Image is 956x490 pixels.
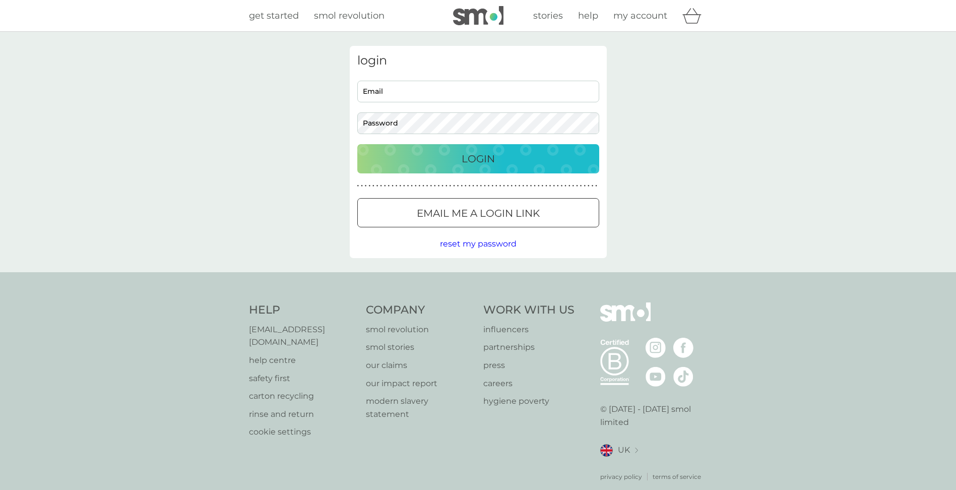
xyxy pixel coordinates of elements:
[314,10,385,21] span: smol revolution
[483,395,575,408] a: hygiene poverty
[564,183,566,189] p: ●
[430,183,432,189] p: ●
[453,6,503,25] img: smol
[380,183,382,189] p: ●
[419,183,421,189] p: ●
[483,341,575,354] a: partnerships
[450,183,452,189] p: ●
[600,403,708,428] p: © [DATE] - [DATE] smol limited
[553,183,555,189] p: ●
[576,183,578,189] p: ●
[445,183,448,189] p: ●
[507,183,509,189] p: ●
[399,183,401,189] p: ●
[613,9,667,23] a: my account
[407,183,409,189] p: ●
[495,183,497,189] p: ●
[595,183,597,189] p: ●
[462,151,495,167] p: Login
[519,183,521,189] p: ●
[366,302,473,318] h4: Company
[403,183,405,189] p: ●
[366,395,473,420] p: modern slavery statement
[542,183,544,189] p: ●
[314,9,385,23] a: smol revolution
[357,53,599,68] h3: login
[366,323,473,336] a: smol revolution
[388,183,390,189] p: ●
[600,302,651,337] img: smol
[483,323,575,336] p: influencers
[453,183,455,189] p: ●
[526,183,528,189] p: ●
[372,183,374,189] p: ●
[545,183,547,189] p: ●
[653,472,701,481] a: terms of service
[392,183,394,189] p: ●
[438,183,440,189] p: ●
[557,183,559,189] p: ●
[499,183,501,189] p: ●
[613,10,667,21] span: my account
[549,183,551,189] p: ●
[476,183,478,189] p: ●
[366,359,473,372] a: our claims
[249,354,356,367] a: help centre
[465,183,467,189] p: ●
[635,448,638,453] img: select a new location
[578,10,598,21] span: help
[580,183,582,189] p: ●
[457,183,459,189] p: ●
[376,183,378,189] p: ●
[618,444,630,457] span: UK
[646,338,666,358] img: visit the smol Instagram page
[366,341,473,354] a: smol stories
[488,183,490,189] p: ●
[249,372,356,385] a: safety first
[415,183,417,189] p: ●
[249,9,299,23] a: get started
[682,6,708,26] div: basket
[365,183,367,189] p: ●
[600,444,613,457] img: UK flag
[480,183,482,189] p: ●
[530,183,532,189] p: ●
[441,183,443,189] p: ●
[249,10,299,21] span: get started
[673,338,693,358] img: visit the smol Facebook page
[249,425,356,439] a: cookie settings
[426,183,428,189] p: ●
[588,183,590,189] p: ●
[483,377,575,390] p: careers
[534,183,536,189] p: ●
[491,183,493,189] p: ●
[522,183,524,189] p: ●
[538,183,540,189] p: ●
[533,10,563,21] span: stories
[600,472,642,481] a: privacy policy
[533,9,563,23] a: stories
[249,323,356,349] a: [EMAIL_ADDRESS][DOMAIN_NAME]
[503,183,505,189] p: ●
[357,144,599,173] button: Login
[472,183,474,189] p: ●
[483,302,575,318] h4: Work With Us
[483,359,575,372] a: press
[249,408,356,421] a: rinse and return
[568,183,570,189] p: ●
[249,390,356,403] p: carton recycling
[357,183,359,189] p: ●
[592,183,594,189] p: ●
[578,9,598,23] a: help
[440,237,517,251] button: reset my password
[515,183,517,189] p: ●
